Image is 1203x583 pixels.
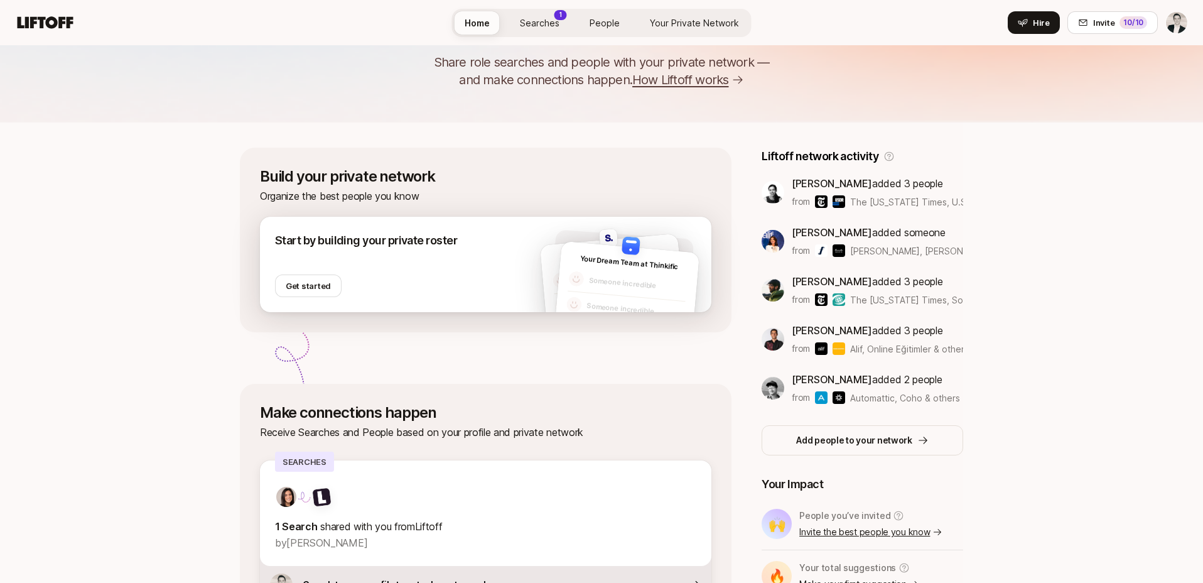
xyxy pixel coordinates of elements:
[510,11,569,35] a: Searches1
[580,254,679,271] span: Your Dream Team at Thinkific
[799,560,896,575] p: Your total suggestions
[520,18,559,28] span: Searches
[850,391,960,405] span: Automattic, Coho & others
[792,175,963,192] p: added 3 people
[586,300,685,320] p: Someone incredible
[599,229,618,248] img: 579d5817_fd7e_4456_bda8_c488e130138a.jpg
[792,341,810,356] p: from
[792,322,963,339] p: added 3 people
[850,244,963,258] span: [PERSON_NAME], [PERSON_NAME] & others
[260,424,711,440] p: Receive Searches and People based on your profile and private network
[312,488,331,506] img: Liftoff
[792,324,872,337] span: [PERSON_NAME]
[559,10,562,19] p: 1
[762,230,784,253] img: 28ff43cd_5f53_4658_8689_cd783a80cd7a.jpg
[792,390,810,405] p: from
[792,224,963,241] p: added someone
[590,18,620,28] span: People
[455,11,500,35] a: Home
[1008,11,1060,34] button: Hire
[260,188,711,204] p: Organize the best people you know
[792,373,872,386] span: [PERSON_NAME]
[792,292,810,307] p: from
[553,272,569,288] img: default-avatar.svg
[1119,16,1147,29] div: 10 /10
[815,195,828,208] img: The New York Times
[275,535,696,551] p: by [PERSON_NAME]
[799,525,942,540] p: Invite the best people you know
[850,295,1093,305] span: The [US_STATE] Times, Society for News Design & others
[762,279,784,302] img: 164ab4d2_d788_481c_97da_d28fd81674e4.jpg
[799,508,890,523] p: People you’ve invited
[833,293,845,306] img: Society for News Design
[850,342,963,356] span: Alif, Online Eğitimler & others
[640,11,749,35] a: Your Private Network
[568,271,585,287] img: default-avatar.svg
[1093,16,1114,29] span: Invite
[465,18,490,28] span: Home
[275,232,457,249] p: Start by building your private roster
[833,391,845,404] img: Coho
[833,244,845,257] img: Naavik
[762,377,784,400] img: 95d08d00_3b1f_4302_a73a_eb6fa8667b04.jpg
[632,71,743,89] a: How Liftoff works
[275,520,317,533] strong: 1 Search
[1165,11,1188,34] button: Kyle Scott
[833,195,845,208] img: U.S. Digital Response
[1033,16,1050,29] span: Hire
[792,243,810,258] p: from
[796,433,912,448] p: Add people to your network
[260,404,711,422] p: Make connections happen
[260,168,711,185] p: Build your private network
[792,371,960,388] p: added 2 people
[275,275,342,297] button: Get started
[566,297,583,313] img: default-avatar.svg
[650,18,739,28] span: Your Private Network
[815,244,828,257] img: Forerunner
[792,273,963,290] p: added 3 people
[632,71,728,89] span: How Liftoff works
[1166,12,1187,33] img: Kyle Scott
[554,298,571,314] img: default-avatar.svg
[815,342,828,355] img: Alif
[580,11,630,35] a: People
[276,487,296,507] img: 71d7b91d_d7cb_43b4_a7ea_a9b2f2cc6e03.jpg
[762,328,784,351] img: ACg8ocKfD4J6FzG9_HAYQ9B8sLvPSEBLQEDmbHTY_vjoi9sRmV9s2RKt=s160-c
[815,293,828,306] img: The New York Times
[833,342,845,355] img: Online Eğitimler
[762,425,963,455] button: Add people to your network
[275,452,334,472] p: Searches
[762,148,878,165] p: Liftoff network activity
[413,53,790,89] p: Share role searches and people with your private network — and make connections happen.
[792,177,872,190] span: [PERSON_NAME]
[762,181,784,204] img: 007e9461_d7a0_4850_aa5e_f811360741b4.jpg
[762,476,963,493] p: Your Impact
[850,197,1079,207] span: The [US_STATE] Times, U.S. Digital Response & others
[792,275,872,288] span: [PERSON_NAME]
[792,226,872,239] span: [PERSON_NAME]
[762,509,792,539] div: 🙌
[588,275,687,295] p: Someone incredible
[622,236,640,255] img: 00d774bd_ac8a_43db_ba75_c36ad9dc0fe5.jpg
[792,194,810,209] p: from
[1067,11,1158,34] button: Invite10/10
[815,391,828,404] img: Automattic
[320,520,442,533] span: shared with you from Liftoff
